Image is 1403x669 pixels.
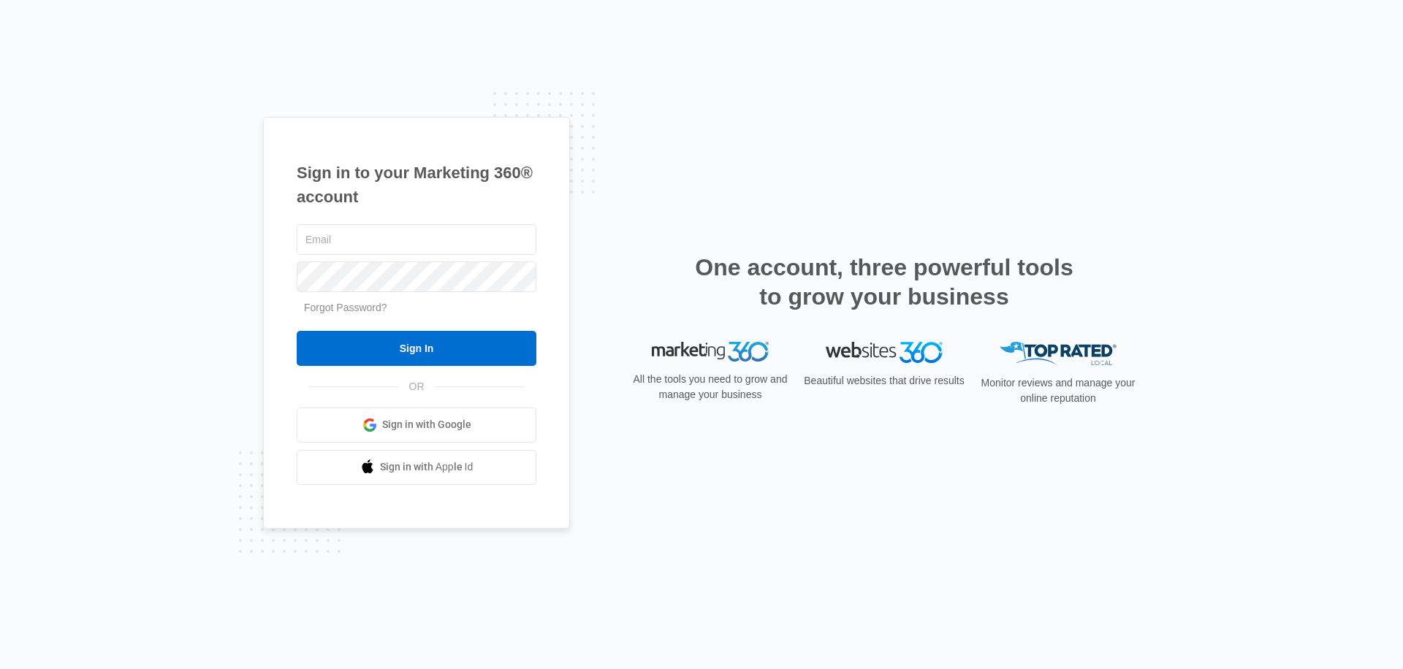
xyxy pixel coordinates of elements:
[691,253,1078,311] h2: One account, three powerful tools to grow your business
[297,450,536,485] a: Sign in with Apple Id
[380,459,474,475] span: Sign in with Apple Id
[826,342,943,363] img: Websites 360
[976,375,1140,406] p: Monitor reviews and manage your online reputation
[297,408,536,443] a: Sign in with Google
[297,161,536,209] h1: Sign in to your Marketing 360® account
[382,417,471,432] span: Sign in with Google
[802,373,966,389] p: Beautiful websites that drive results
[304,302,387,313] a: Forgot Password?
[1000,342,1117,366] img: Top Rated Local
[297,224,536,255] input: Email
[628,372,792,402] p: All the tools you need to grow and manage your business
[297,331,536,366] input: Sign In
[399,379,435,394] span: OR
[652,342,769,362] img: Marketing 360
